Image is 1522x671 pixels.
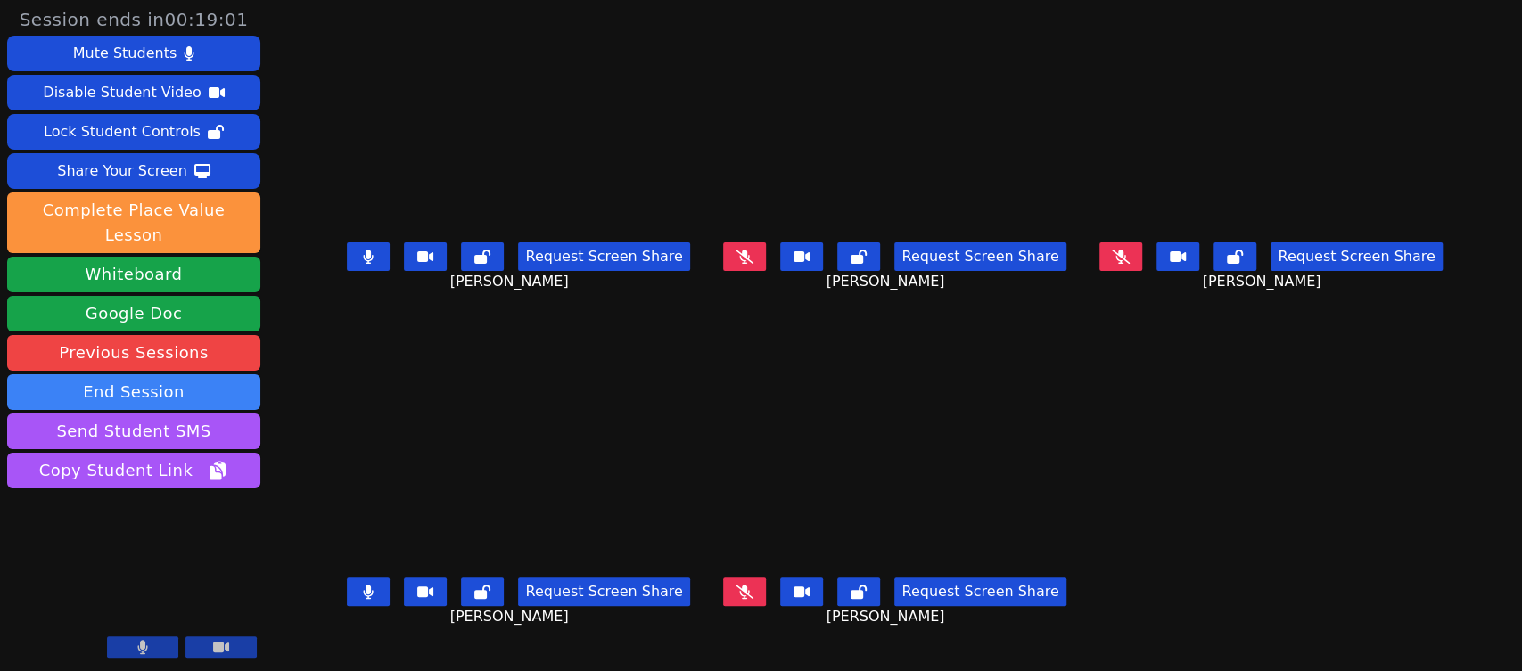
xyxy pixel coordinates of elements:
[7,114,260,150] button: Lock Student Controls
[7,36,260,71] button: Mute Students
[165,9,249,30] time: 00:19:01
[894,577,1065,606] button: Request Screen Share
[518,577,689,606] button: Request Screen Share
[826,606,949,627] span: [PERSON_NAME]
[7,75,260,110] button: Disable Student Video
[1202,271,1325,292] span: [PERSON_NAME]
[7,153,260,189] button: Share Your Screen
[7,335,260,371] a: Previous Sessions
[450,271,573,292] span: [PERSON_NAME]
[894,242,1065,271] button: Request Screen Share
[43,78,201,107] div: Disable Student Video
[39,458,228,483] span: Copy Student Link
[57,157,187,185] div: Share Your Screen
[20,7,249,32] span: Session ends in
[7,374,260,410] button: End Session
[1271,242,1442,271] button: Request Screen Share
[826,271,949,292] span: [PERSON_NAME]
[73,39,177,68] div: Mute Students
[518,242,689,271] button: Request Screen Share
[450,606,573,627] span: [PERSON_NAME]
[7,453,260,488] button: Copy Student Link
[7,413,260,449] button: Send Student SMS
[7,257,260,292] button: Whiteboard
[44,118,201,146] div: Lock Student Controls
[7,296,260,331] a: Google Doc
[7,192,260,253] button: Complete Place Value Lesson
